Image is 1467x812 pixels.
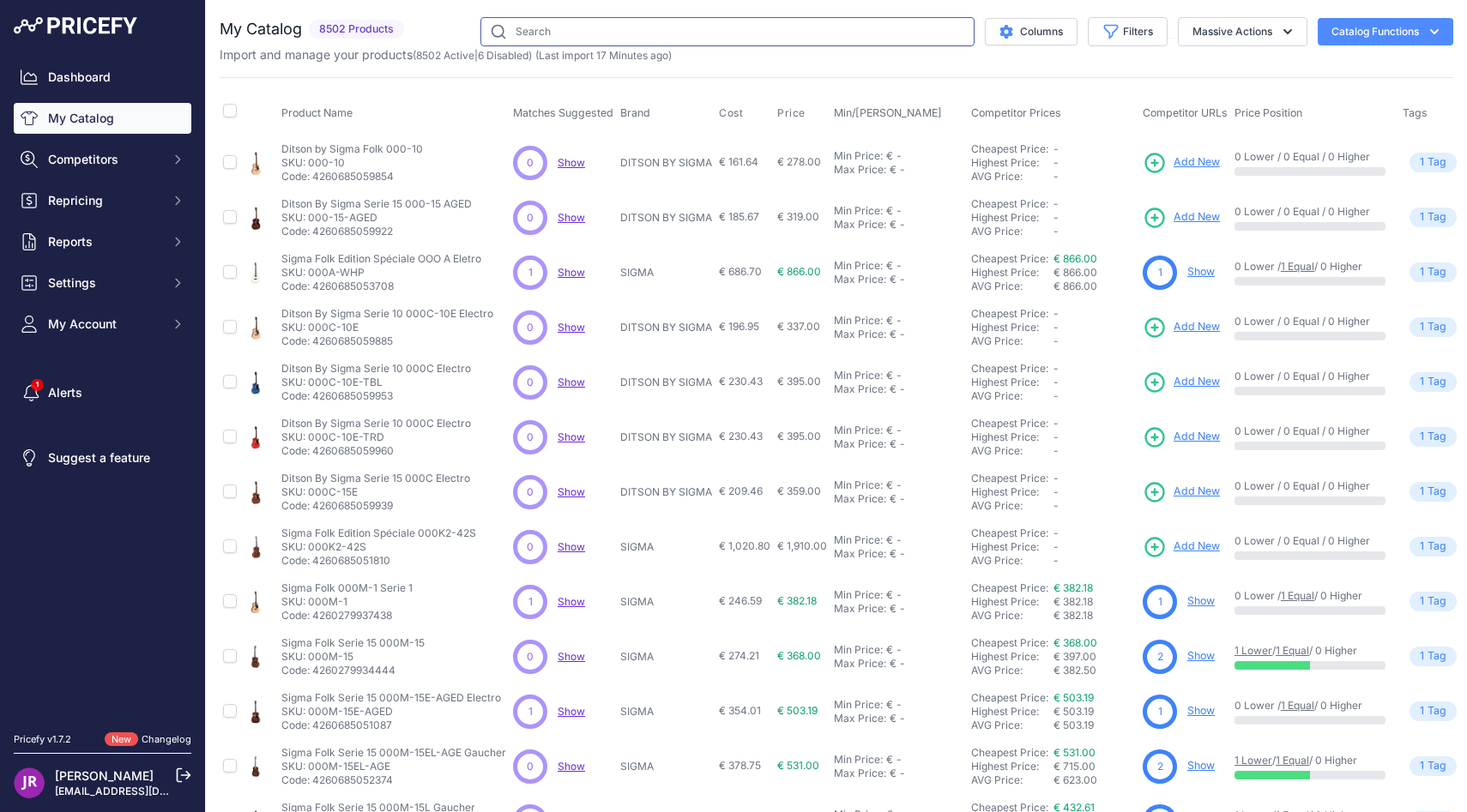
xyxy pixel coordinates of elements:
a: Show [558,156,585,169]
span: Add New [1174,209,1220,226]
span: Show [558,485,585,498]
p: DITSON BY SIGMA [620,156,712,170]
a: Cheapest Price: [971,472,1048,484]
div: - [893,149,902,163]
div: € [890,492,896,506]
div: - [893,533,902,547]
input: Search [480,17,975,46]
span: Tag [1410,427,1457,447]
p: SKU: 000-15-AGED [281,211,472,225]
span: Add New [1174,484,1220,500]
p: 0 Lower / 0 Equal / 0 Higher [1235,370,1385,383]
div: Min Price: [834,424,883,437]
p: SKU: 000-10 [281,156,423,170]
a: € 368.00 [1053,636,1097,649]
a: Add New [1143,480,1220,504]
p: 0 Lower / 0 Equal / 0 Higher [1235,150,1385,164]
div: Max Price: [834,218,886,232]
span: - [1053,321,1059,334]
a: 6 Disabled [478,49,528,62]
span: - [1053,540,1059,553]
p: Ditson By Sigma Serie 15 000C Electro [281,472,470,485]
span: 1 [1158,265,1162,280]
span: 1 [1420,429,1424,445]
span: 1 [528,265,533,280]
div: AVG Price: [971,499,1053,513]
span: 0 [527,320,534,335]
span: Tags [1403,106,1428,119]
span: - [1053,142,1059,155]
div: Max Price: [834,328,886,341]
a: Add New [1143,535,1220,559]
p: DITSON BY SIGMA [620,321,712,334]
p: SKU: 000C-10E-TRD [281,430,471,444]
div: € [886,533,893,547]
div: € [890,602,896,616]
span: Repricing [48,192,160,209]
span: Settings [48,274,160,292]
span: € 686.70 [719,265,762,278]
span: - [1053,417,1059,430]
span: - [1053,376,1059,388]
a: Cheapest Price: [971,417,1048,430]
span: Add New [1174,374,1220,390]
p: Ditson By Sigma Serie 10 000C Electro [281,362,471,376]
div: Highest Price: [971,485,1053,499]
span: € 395.00 [777,375,821,388]
div: Max Price: [834,547,886,561]
div: Min Price: [834,369,883,382]
span: 0 [527,375,534,390]
a: Show [558,211,585,224]
a: Add New [1143,370,1220,394]
a: Show [558,321,585,334]
p: DITSON BY SIGMA [620,211,712,225]
span: - [1053,156,1059,169]
span: Tag [1410,153,1457,172]
a: 1 Equal [1276,754,1309,767]
span: 0 [527,155,534,171]
span: - [1053,225,1059,238]
div: € [886,588,893,602]
div: - [896,547,905,561]
div: Max Price: [834,437,886,451]
a: Show [1187,594,1215,607]
span: (Last import 17 Minutes ago) [535,49,672,62]
button: Massive Actions [1178,17,1307,46]
span: € 246.59 [719,594,762,607]
a: Cheapest Price: [971,362,1048,375]
span: Tag [1410,208,1457,227]
a: Show [558,705,585,718]
div: Min Price: [834,259,883,273]
div: Highest Price: [971,211,1053,225]
span: Tag [1410,262,1457,282]
span: 1 [1420,374,1424,390]
div: AVG Price: [971,280,1053,293]
span: 1 [1420,209,1424,226]
div: Highest Price: [971,376,1053,389]
span: € 382.18 [1053,595,1093,608]
div: - [896,218,905,232]
span: 1 [1420,593,1424,610]
span: Add New [1174,538,1220,555]
span: Competitor Prices [971,106,1061,119]
p: SKU: 000A-WHP [281,266,481,280]
span: Add New [1174,429,1220,445]
a: Cheapest Price: [971,746,1048,759]
span: 1 [1420,484,1424,500]
div: - [896,602,905,616]
div: € [890,437,896,451]
div: AVG Price: [971,334,1053,348]
p: Code: 4260279937438 [281,609,413,623]
a: 1 Equal [1281,699,1314,712]
span: Show [558,430,585,443]
span: € 1,020.80 [719,539,770,552]
span: Show [558,376,585,388]
p: 0 Lower / / 0 Higher [1235,589,1385,603]
span: Price [777,106,806,120]
p: SIGMA [620,266,712,280]
span: € 866.00 [777,265,821,278]
span: 1 [1420,319,1424,335]
div: Highest Price: [971,430,1053,444]
span: 0 [527,210,534,226]
div: AVG Price: [971,170,1053,183]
